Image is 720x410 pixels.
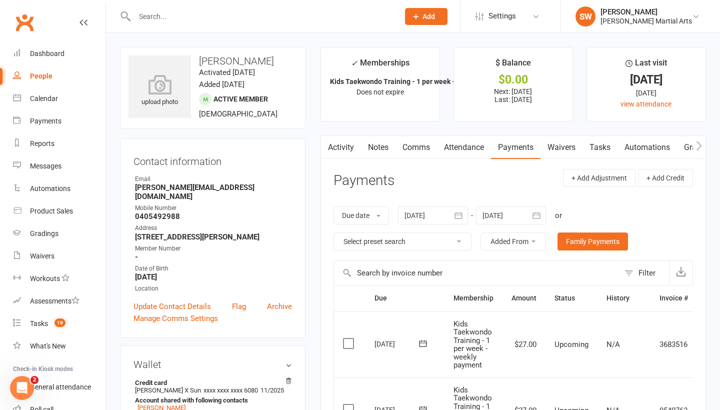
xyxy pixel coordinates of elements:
span: Active member [213,95,268,103]
button: + Add Adjustment [563,169,635,187]
span: Upcoming [554,340,588,349]
span: N/A [606,340,620,349]
div: or [555,209,562,221]
a: Gradings [13,222,105,245]
a: Reports [13,132,105,155]
button: Add [405,8,447,25]
div: Messages [30,162,61,170]
div: [DATE] [596,74,696,85]
div: Workouts [30,274,60,282]
span: [DEMOGRAPHIC_DATA] [199,109,277,118]
div: Address [135,223,292,233]
a: Payments [491,136,540,159]
div: [DATE] [374,336,420,351]
a: Calendar [13,87,105,110]
a: Waivers [540,136,582,159]
span: Kids Taekwondo Training - 1 per week - weekly payment [453,319,492,370]
th: History [597,285,650,311]
span: 19 [54,318,65,327]
span: xxxx xxxx xxxx 6080 [203,386,258,394]
input: Search... [131,9,392,23]
div: [PERSON_NAME] [600,7,692,16]
div: Email [135,174,292,184]
div: Product Sales [30,207,73,215]
div: Date of Birth [135,264,292,273]
div: Tasks [30,319,48,327]
a: General attendance kiosk mode [13,376,105,398]
div: $ Balance [495,56,531,74]
a: Attendance [437,136,491,159]
strong: Kids Taekwondo Training - 1 per week - wee... [330,77,475,85]
button: + Add Credit [638,169,693,187]
a: People [13,65,105,87]
div: Filter [638,267,655,279]
a: Automations [617,136,677,159]
div: Dashboard [30,49,64,57]
a: Workouts [13,267,105,290]
time: Added [DATE] [199,80,244,89]
strong: Credit card [135,379,287,386]
span: 2 [30,376,38,384]
div: upload photo [128,74,191,107]
div: Automations [30,184,70,192]
a: Notes [361,136,395,159]
a: What's New [13,335,105,357]
th: Due [365,285,444,311]
a: Waivers [13,245,105,267]
strong: [DATE] [135,272,292,281]
h3: Payments [333,173,394,188]
input: Search by invoice number [334,261,619,285]
a: Product Sales [13,200,105,222]
strong: 0405492988 [135,212,292,221]
span: 11/2025 [260,386,284,394]
a: Activity [321,136,361,159]
div: Waivers [30,252,54,260]
strong: [STREET_ADDRESS][PERSON_NAME] [135,232,292,241]
a: Family Payments [557,232,628,250]
button: Added From [480,232,546,250]
h3: Contact information [133,152,292,167]
button: Due date [333,206,389,224]
div: [DATE] [596,87,696,98]
div: Reports [30,139,54,147]
a: Archive [267,300,292,312]
div: Calendar [30,94,58,102]
i: ✓ [351,58,357,68]
a: view attendance [620,100,671,108]
span: Settings [488,5,516,27]
button: Filter [619,261,669,285]
h3: Wallet [133,359,292,370]
div: [PERSON_NAME] Martial Arts [600,16,692,25]
div: Payments [30,117,61,125]
p: Next: [DATE] Last: [DATE] [463,87,563,103]
a: Tasks [582,136,617,159]
td: $27.00 [502,311,545,377]
span: Add [422,12,435,20]
div: $0.00 [463,74,563,85]
div: Memberships [351,56,409,75]
th: Amount [502,285,545,311]
a: Tasks 19 [13,312,105,335]
a: Manage Comms Settings [133,312,218,324]
time: Activated [DATE] [199,68,255,77]
a: Payments [13,110,105,132]
div: Mobile Number [135,203,292,213]
a: Update Contact Details [133,300,211,312]
th: Invoice # [650,285,697,311]
div: What's New [30,342,66,350]
a: Assessments [13,290,105,312]
div: People [30,72,52,80]
th: Membership [444,285,502,311]
div: General attendance [30,383,91,391]
h3: [PERSON_NAME] [128,55,297,66]
a: Flag [232,300,246,312]
div: Member Number [135,244,292,253]
div: Last visit [625,56,667,74]
a: Automations [13,177,105,200]
div: Gradings [30,229,58,237]
span: Does not expire [356,88,404,96]
div: Assessments [30,297,79,305]
a: Messages [13,155,105,177]
a: Comms [395,136,437,159]
a: Dashboard [13,42,105,65]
